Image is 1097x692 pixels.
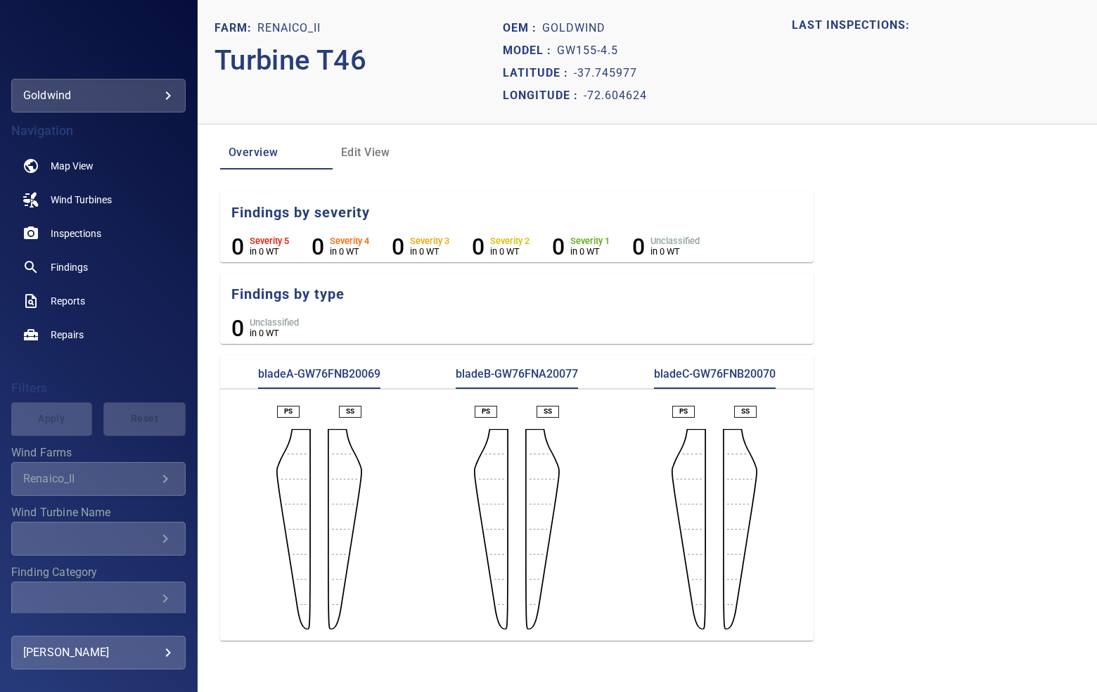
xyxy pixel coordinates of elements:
[23,641,174,664] div: [PERSON_NAME]
[11,318,186,352] a: repairs noActive
[503,65,574,82] p: Latitude :
[490,236,530,246] h6: Severity 2
[544,406,552,416] p: SS
[250,318,299,328] h6: Unclassified
[11,250,186,284] a: findings noActive
[231,233,244,260] h6: 0
[258,366,380,389] p: bladeA-GW76FNB20069
[490,246,530,257] p: in 0 WT
[557,42,618,59] p: GW155-4.5
[23,472,157,485] div: Renaico_II
[570,236,610,246] h6: Severity 1
[231,203,814,222] h5: Findings by severity
[410,246,449,257] p: in 0 WT
[11,124,186,138] h4: Navigation
[392,233,404,260] h6: 0
[792,17,1080,34] p: LAST INSPECTIONS:
[51,294,85,308] span: Reports
[11,149,186,183] a: map noActive
[51,193,112,207] span: Wind Turbines
[250,236,289,246] h6: Severity 5
[214,39,503,82] p: Turbine T46
[51,328,84,342] span: Repairs
[542,20,605,37] p: Goldwind
[11,284,186,318] a: reports noActive
[250,328,299,338] p: in 0 WT
[312,233,324,260] h6: 0
[346,406,354,416] p: SS
[11,79,186,113] div: goldwind
[11,447,186,459] label: Wind Farms
[741,406,750,416] p: SS
[51,260,88,274] span: Findings
[632,233,645,260] h6: 0
[231,315,299,342] li: Unclassified
[330,236,369,246] h6: Severity 4
[23,84,174,107] div: goldwind
[341,143,437,162] span: Edit View
[284,406,293,416] p: PS
[552,233,610,260] li: Severity 1
[11,567,186,578] label: Finding Category
[679,406,688,416] p: PS
[214,20,257,37] p: Farm:
[51,159,94,173] span: Map View
[330,246,369,257] p: in 0 WT
[11,522,186,556] div: Wind Turbine Name
[231,233,289,260] li: Severity 5
[231,315,244,342] h6: 0
[11,462,186,496] div: Wind Farms
[584,87,647,104] p: -72.604624
[650,236,700,246] h6: Unclassified
[482,406,490,416] p: PS
[654,366,776,389] p: bladeC-GW76FNB20070
[11,582,186,615] div: Finding Category
[257,20,321,37] p: Renaico_II
[62,35,135,49] img: goldwind-logo
[570,246,610,257] p: in 0 WT
[11,507,186,518] label: Wind Turbine Name
[574,65,637,82] p: -37.745977
[472,233,530,260] li: Severity 2
[11,183,186,217] a: windturbines noActive
[552,233,565,260] h6: 0
[392,233,449,260] li: Severity 3
[410,236,449,246] h6: Severity 3
[312,233,369,260] li: Severity 4
[456,366,578,389] p: bladeB-GW76FNA20077
[229,143,324,162] span: Overview
[231,285,814,304] h5: Findings by type
[650,246,700,257] p: in 0 WT
[503,42,557,59] p: Model :
[472,233,485,260] h6: 0
[11,381,186,395] h4: Filters
[503,87,584,104] p: Longitude :
[11,217,186,250] a: inspections noActive
[503,20,542,37] p: Oem :
[250,246,289,257] p: in 0 WT
[51,226,101,241] span: Inspections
